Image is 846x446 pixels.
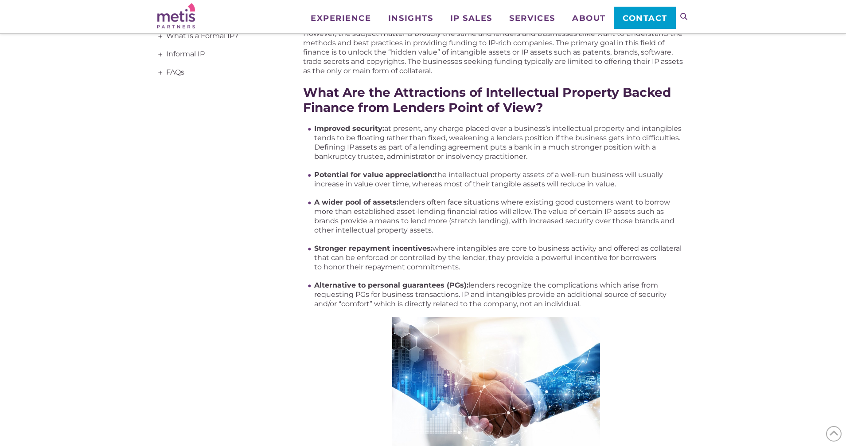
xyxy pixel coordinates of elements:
[303,20,689,75] p: IP financing, IP backed finance, IP backed lending, IP funding, IP pension-led funding and the li...
[450,14,492,22] span: IP Sales
[314,124,384,133] strong: Improved security:
[156,46,165,63] span: +
[314,124,689,161] li: at present, any charge placed over a business’s intellectual property and intangibles tends to be...
[314,244,689,272] li: where intangibles are core to business activity and offered as collateral that can be enforced or...
[314,280,689,308] li: lenders recognize the complications which arise from requesting PGs for business transactions. IP...
[157,27,277,45] a: What is a Formal IP?
[156,28,165,45] span: +
[314,198,398,206] strong: A wider pool of assets:
[614,7,675,29] a: Contact
[157,63,277,82] a: FAQs
[388,14,433,22] span: Insights
[314,197,689,235] li: lenders often face situations where existing good customers want to borrow more than established ...
[311,14,371,22] span: Experience
[509,14,555,22] span: Services
[303,85,671,115] strong: What Are the Attractions of Intellectual Property Backed Finance from Lenders Point of View?
[314,170,689,189] li: the intellectual property assets of a well-run business will usually increase in value over time,...
[314,281,468,289] strong: Alternative to personal guarantees (PGs):
[826,426,842,442] span: Back to Top
[314,244,433,253] strong: Stronger repayment incentives:
[623,14,667,22] span: Contact
[314,170,434,179] strong: Potential for value appreciation:
[156,64,165,82] span: +
[157,45,277,63] a: Informal IP
[572,14,606,22] span: About
[157,3,195,28] img: Metis Partners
